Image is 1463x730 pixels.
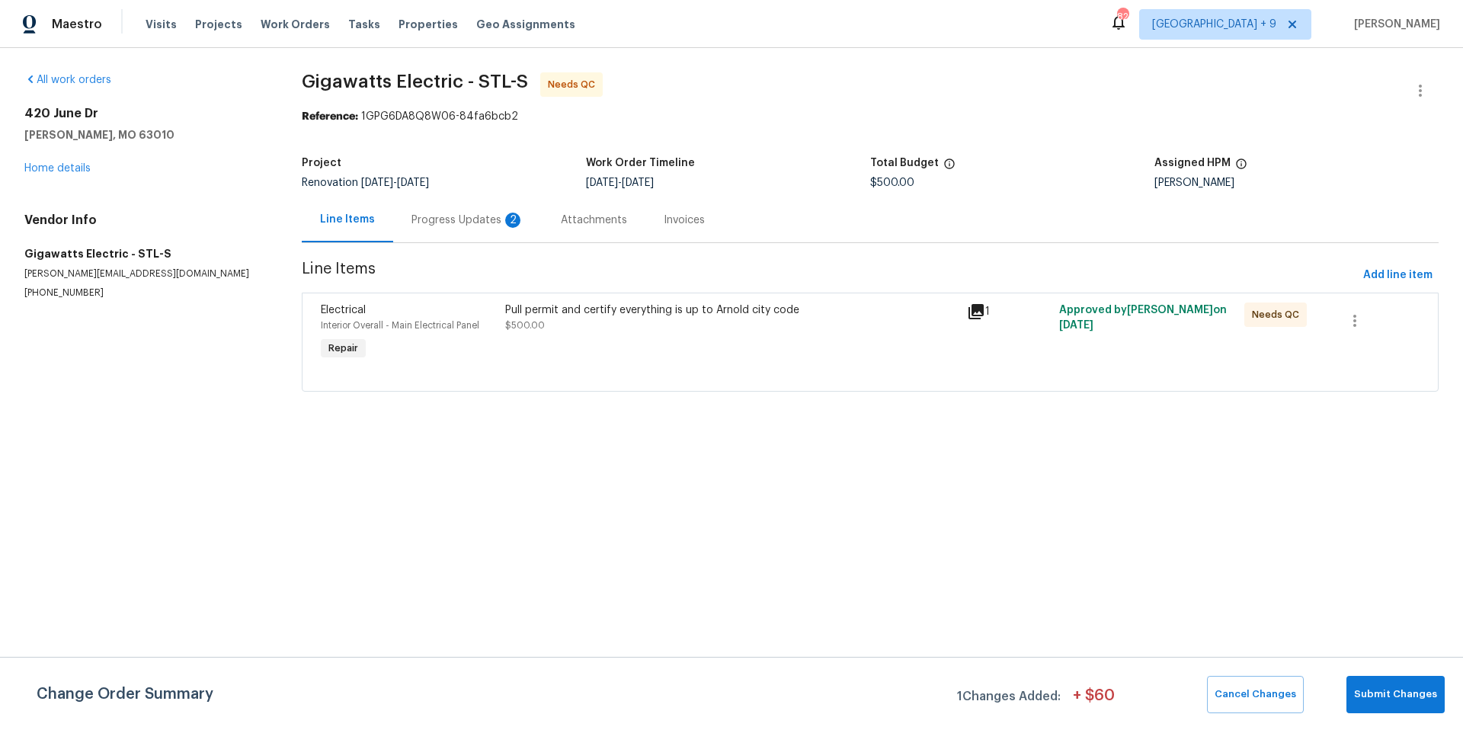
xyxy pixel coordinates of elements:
[24,267,265,280] p: [PERSON_NAME][EMAIL_ADDRESS][DOMAIN_NAME]
[476,17,575,32] span: Geo Assignments
[561,213,627,228] div: Attachments
[1363,266,1433,285] span: Add line item
[52,17,102,32] span: Maestro
[195,17,242,32] span: Projects
[261,17,330,32] span: Work Orders
[321,305,366,315] span: Electrical
[302,261,1357,290] span: Line Items
[1252,307,1305,322] span: Needs QC
[24,163,91,174] a: Home details
[943,158,956,178] span: The total cost of line items that have been proposed by Opendoor. This sum includes line items th...
[1348,17,1440,32] span: [PERSON_NAME]
[1357,261,1439,290] button: Add line item
[24,106,265,121] h2: 420 June Dr
[397,178,429,188] span: [DATE]
[361,178,393,188] span: [DATE]
[505,303,958,318] div: Pull permit and certify everything is up to Arnold city code
[302,111,358,122] b: Reference:
[1154,178,1439,188] div: [PERSON_NAME]
[967,303,1050,321] div: 1
[322,341,364,356] span: Repair
[1152,17,1276,32] span: [GEOGRAPHIC_DATA] + 9
[302,158,341,168] h5: Project
[622,178,654,188] span: [DATE]
[505,213,520,228] div: 2
[321,321,479,330] span: Interior Overall - Main Electrical Panel
[1154,158,1231,168] h5: Assigned HPM
[1059,305,1227,331] span: Approved by [PERSON_NAME] on
[302,109,1439,124] div: 1GPG6DA8Q8W06-84fa6bcb2
[1059,320,1093,331] span: [DATE]
[348,19,380,30] span: Tasks
[361,178,429,188] span: -
[1117,9,1128,24] div: 82
[24,287,265,299] p: [PHONE_NUMBER]
[302,178,429,188] span: Renovation
[24,246,265,261] h5: Gigawatts Electric - STL-S
[24,127,265,142] h5: [PERSON_NAME], MO 63010
[302,72,528,91] span: Gigawatts Electric - STL-S
[411,213,524,228] div: Progress Updates
[146,17,177,32] span: Visits
[505,321,545,330] span: $500.00
[1235,158,1247,178] span: The hpm assigned to this work order.
[870,158,939,168] h5: Total Budget
[586,178,618,188] span: [DATE]
[320,212,375,227] div: Line Items
[24,213,265,228] h4: Vendor Info
[548,77,601,92] span: Needs QC
[664,213,705,228] div: Invoices
[24,75,111,85] a: All work orders
[586,158,695,168] h5: Work Order Timeline
[586,178,654,188] span: -
[399,17,458,32] span: Properties
[870,178,914,188] span: $500.00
